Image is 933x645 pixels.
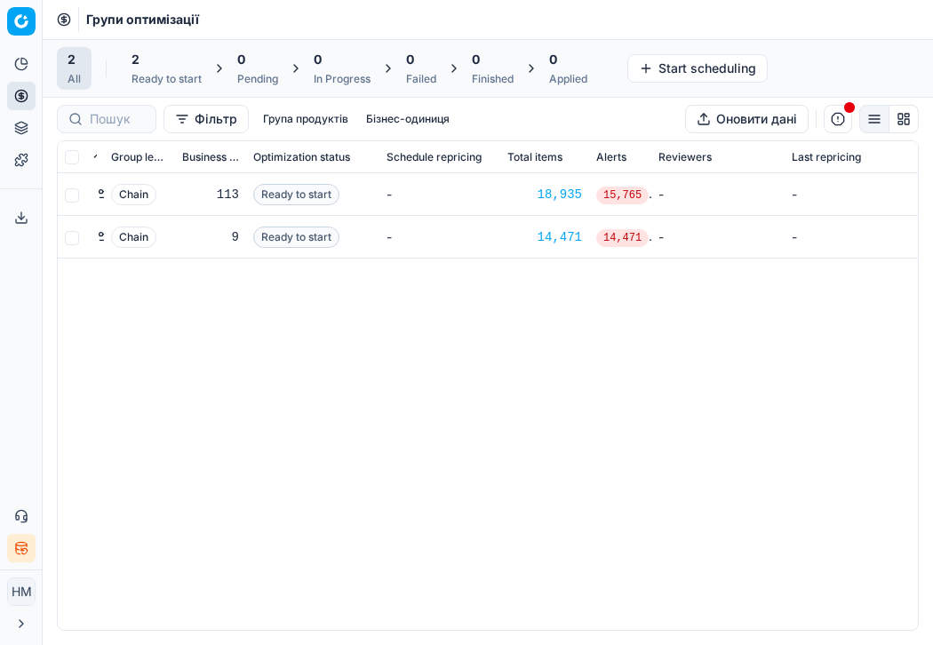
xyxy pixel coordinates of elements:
[507,150,562,164] span: Total items
[507,186,582,203] a: 18,935
[658,150,712,164] span: Reviewers
[314,51,322,68] span: 0
[651,173,785,216] td: -
[182,150,239,164] span: Business unit
[132,72,202,86] div: Ready to start
[111,150,168,164] span: Group level
[387,150,482,164] span: Schedule repricing
[237,51,245,68] span: 0
[7,577,36,606] button: НМ
[263,112,348,125] font: Група продуктів
[406,72,436,86] div: Failed
[596,150,626,164] span: Alerts
[785,173,918,216] td: -
[195,111,237,126] font: Фільтр
[507,228,582,246] a: 14,471
[472,72,514,86] div: Finished
[792,150,861,164] span: Last repricing
[549,51,557,68] span: 0
[314,72,371,86] div: In Progress
[685,105,809,133] button: Оновити дані
[256,108,355,130] button: Група продуктів
[86,11,199,28] span: Групи оптимізації
[68,51,76,68] span: 2
[182,228,239,246] div: 9
[111,227,156,248] span: Chain
[253,227,339,248] span: Ready to start
[716,111,797,126] font: Оновити дані
[253,150,350,164] span: Optimization status
[366,112,450,125] font: Бізнес-одиниця
[596,187,649,204] span: 15,765
[596,229,649,247] span: 14,471
[549,72,587,86] div: Applied
[86,12,199,27] font: Групи оптимізації
[406,51,414,68] span: 0
[68,72,81,86] div: All
[86,11,199,28] nav: хлібні крихти
[627,54,768,83] button: Start scheduling
[90,110,145,128] input: Пошук
[90,148,108,166] button: Sorted by Group name ascending
[12,584,32,599] font: НМ
[111,184,156,205] span: Chain
[651,216,785,259] td: -
[253,184,339,205] span: Ready to start
[379,216,500,259] td: -
[379,173,500,216] td: -
[237,72,278,86] div: Pending
[182,186,239,203] div: 113
[132,51,140,68] span: 2
[163,105,249,133] button: Фільтр
[359,108,457,130] button: Бізнес-одиниця
[472,51,480,68] span: 0
[785,216,918,259] td: -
